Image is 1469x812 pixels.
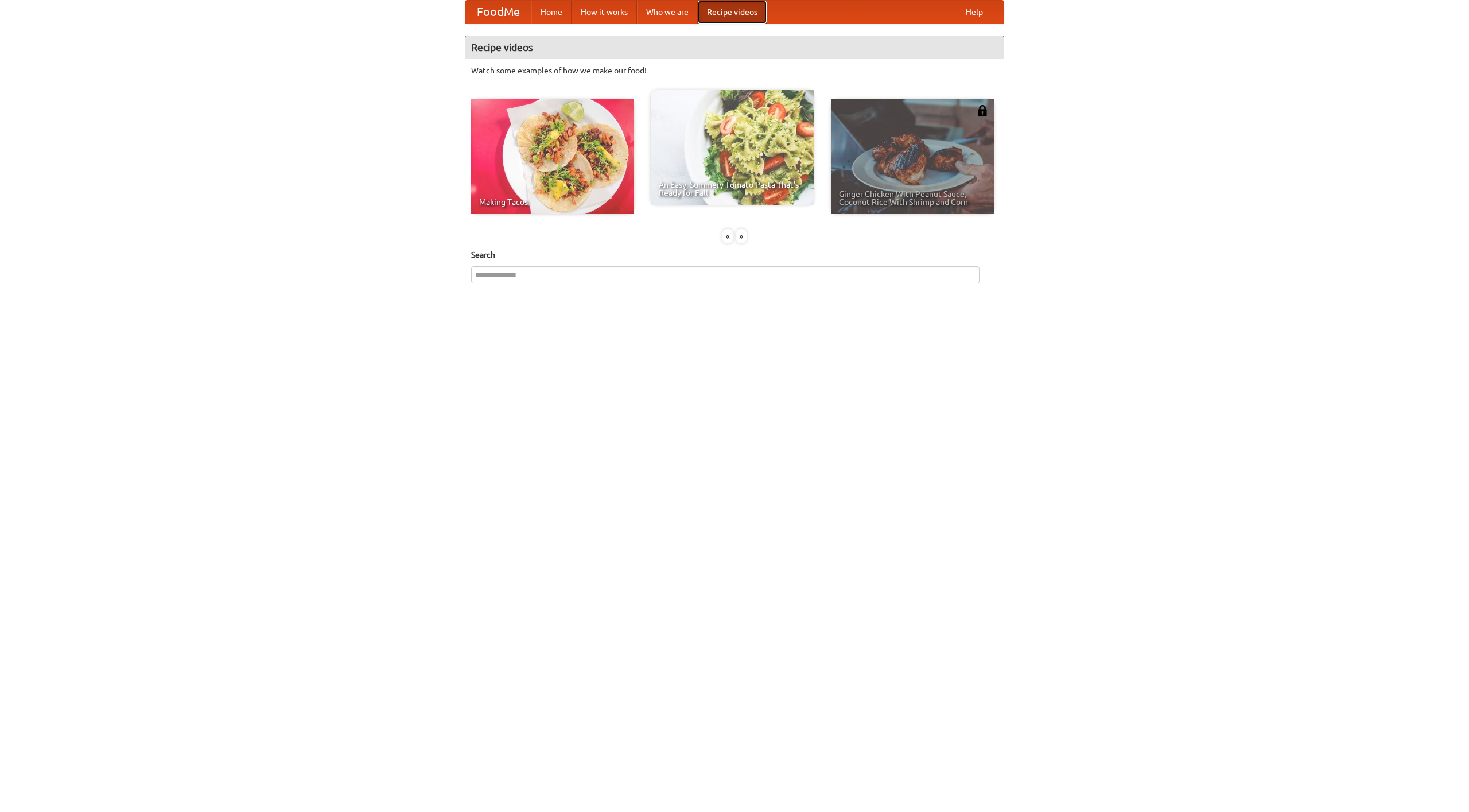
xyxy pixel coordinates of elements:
div: « [722,229,733,243]
img: 483408.png [977,105,988,116]
a: Making Tacos [471,99,634,214]
a: Home [531,1,572,24]
span: Making Tacos [479,198,626,206]
a: Who we are [637,1,698,24]
a: Recipe videos [698,1,767,24]
p: Watch some examples of how we make our food! [471,65,998,76]
h4: Recipe videos [465,36,1004,59]
a: An Easy, Summery Tomato Pasta That's Ready for Fall [651,90,814,205]
h5: Search [471,249,998,261]
a: FoodMe [465,1,531,24]
a: How it works [572,1,637,24]
div: » [736,229,747,243]
a: Help [957,1,992,24]
span: An Easy, Summery Tomato Pasta That's Ready for Fall [659,181,806,197]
